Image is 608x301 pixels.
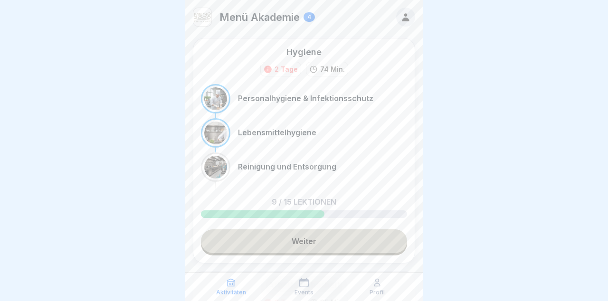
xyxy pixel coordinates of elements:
p: Lebensmittelhygiene [238,128,316,137]
p: 9 / 15 Lektionen [272,198,336,206]
div: 4 [304,12,315,22]
img: v3gslzn6hrr8yse5yrk8o2yg.png [193,8,211,26]
p: Personalhygiene & Infektionsschutz [238,94,373,103]
p: Menü Akademie [219,11,300,23]
div: 2 Tage [275,64,298,74]
p: Reinigung und Entsorgung [238,162,336,171]
p: Aktivitäten [216,289,246,296]
div: Hygiene [286,46,322,58]
p: 74 Min. [320,64,345,74]
p: Profil [370,289,385,296]
p: Events [294,289,313,296]
a: Weiter [201,229,407,253]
